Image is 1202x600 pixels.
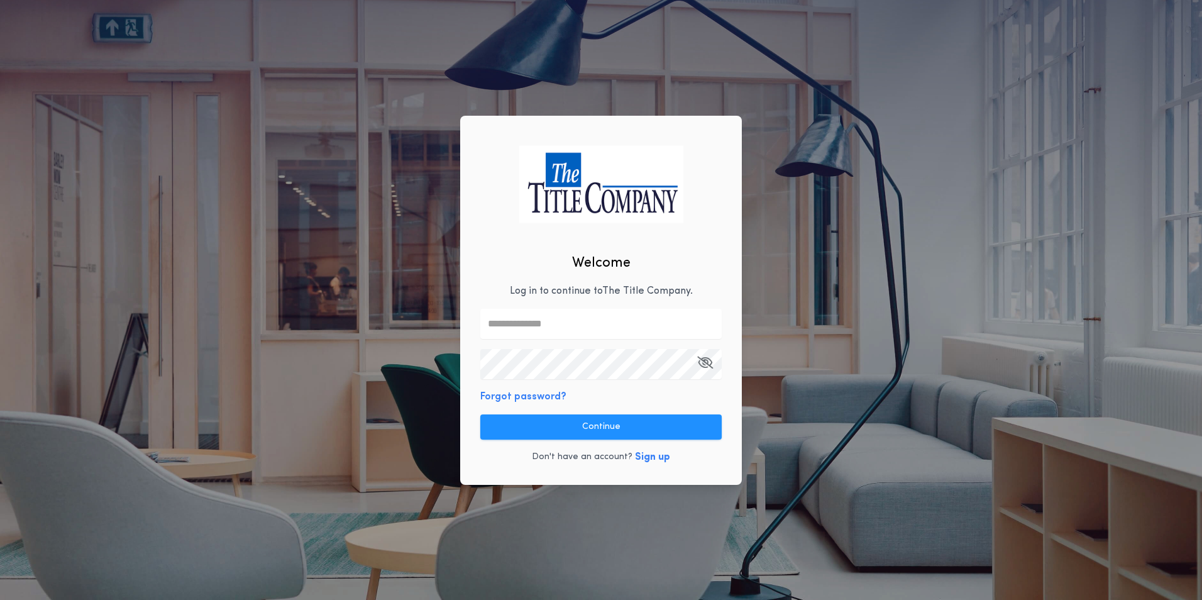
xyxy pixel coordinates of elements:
[480,389,566,404] button: Forgot password?
[519,145,683,223] img: logo
[532,451,632,464] p: Don't have an account?
[480,414,722,440] button: Continue
[510,284,693,299] p: Log in to continue to The Title Company .
[572,253,631,274] h2: Welcome
[635,450,670,465] button: Sign up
